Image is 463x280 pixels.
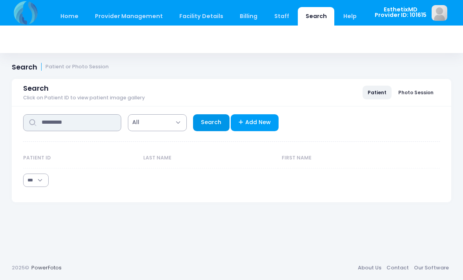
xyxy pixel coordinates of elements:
span: Search [23,84,49,92]
span: EsthetixMD Provider ID: 101615 [375,7,427,18]
a: Staff [266,7,297,26]
a: Facility Details [172,7,231,26]
span: All [132,118,139,126]
a: Photo Session [393,86,439,99]
a: Help [336,7,365,26]
span: Click on Patient ID to view patient image gallery [23,95,145,101]
a: Add New [231,114,279,131]
a: Search [298,7,334,26]
a: Billing [232,7,265,26]
a: Contact [384,261,411,275]
span: 2025© [12,264,29,271]
a: About Us [355,261,384,275]
small: Patient or Photo Session [46,64,109,70]
a: Search [193,114,230,131]
th: Patient ID [23,148,139,168]
img: image [432,5,447,21]
a: Home [53,7,86,26]
a: PowerFotos [31,264,62,271]
a: Patient [363,86,392,99]
th: First Name [278,148,422,168]
a: Provider Management [87,7,170,26]
h1: Search [12,63,109,71]
span: All [128,114,187,131]
th: Last Name [139,148,278,168]
a: Our Software [411,261,451,275]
